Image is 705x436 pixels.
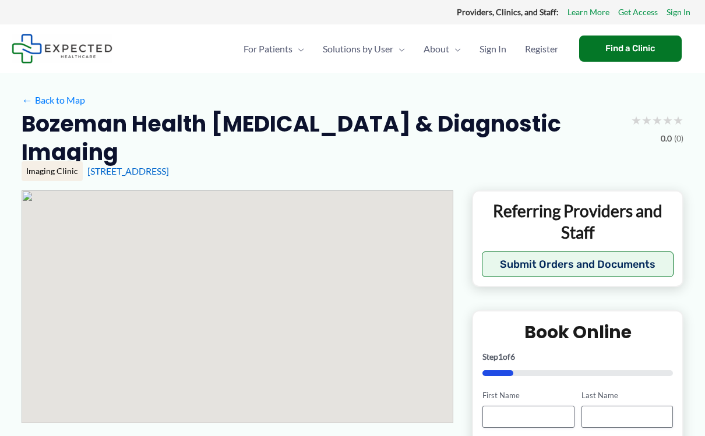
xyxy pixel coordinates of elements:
[510,352,515,361] span: 6
[22,94,33,105] span: ←
[618,5,658,20] a: Get Access
[674,131,683,146] span: (0)
[22,161,83,181] div: Imaging Clinic
[244,29,292,69] span: For Patients
[234,29,567,69] nav: Primary Site Navigation
[516,29,567,69] a: Register
[631,109,641,131] span: ★
[414,29,470,69] a: AboutMenu Toggle
[393,29,405,69] span: Menu Toggle
[482,353,673,361] p: Step of
[313,29,414,69] a: Solutions by UserMenu Toggle
[424,29,449,69] span: About
[470,29,516,69] a: Sign In
[457,7,559,17] strong: Providers, Clinics, and Staff:
[641,109,652,131] span: ★
[482,200,674,243] p: Referring Providers and Staff
[22,109,622,167] h2: Bozeman Health [MEDICAL_DATA] & Diagnostic Imaging
[22,91,85,109] a: ←Back to Map
[12,34,112,63] img: Expected Healthcare Logo - side, dark font, small
[662,109,673,131] span: ★
[234,29,313,69] a: For PatientsMenu Toggle
[482,251,674,277] button: Submit Orders and Documents
[480,29,506,69] span: Sign In
[652,109,662,131] span: ★
[673,109,683,131] span: ★
[581,390,673,401] label: Last Name
[482,390,574,401] label: First Name
[323,29,393,69] span: Solutions by User
[667,5,690,20] a: Sign In
[567,5,609,20] a: Learn More
[449,29,461,69] span: Menu Toggle
[482,321,673,343] h2: Book Online
[87,165,169,176] a: [STREET_ADDRESS]
[292,29,304,69] span: Menu Toggle
[661,131,672,146] span: 0.0
[579,36,682,62] a: Find a Clinic
[498,352,503,361] span: 1
[525,29,558,69] span: Register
